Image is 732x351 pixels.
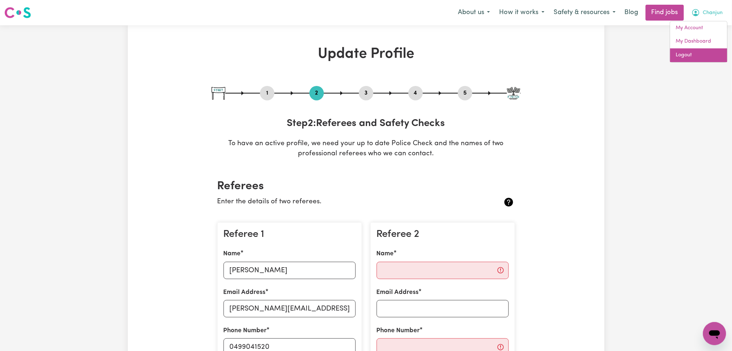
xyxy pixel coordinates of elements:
iframe: Button to launch messaging window [703,322,726,345]
button: Go to step 4 [408,88,423,98]
button: Go to step 3 [359,88,373,98]
a: Blog [620,5,643,21]
a: My Account [670,21,727,35]
label: Email Address [224,288,266,297]
label: Name [224,249,241,259]
p: Enter the details of two referees. [217,197,465,207]
button: About us [453,5,495,20]
button: Safety & resources [549,5,620,20]
h2: Referees [217,179,515,193]
h3: Step 2 : Referees and Safety Checks [212,118,521,130]
span: Chanjun [703,9,723,17]
button: My Account [687,5,728,20]
label: Phone Number [377,326,420,335]
a: My Dashboard [670,35,727,48]
p: To have an active profile, we need your up to date Police Check and the names of two professional... [212,139,521,160]
h1: Update Profile [212,45,521,63]
h3: Referee 2 [377,229,509,241]
label: Name [377,249,394,259]
button: How it works [495,5,549,20]
img: Careseekers logo [4,6,31,19]
h3: Referee 1 [224,229,356,241]
label: Phone Number [224,326,267,335]
a: Careseekers logo [4,4,31,21]
label: Email Address [377,288,419,297]
button: Go to step 5 [458,88,472,98]
button: Go to step 2 [309,88,324,98]
a: Logout [670,48,727,62]
div: My Account [670,21,728,62]
button: Go to step 1 [260,88,274,98]
a: Find jobs [646,5,684,21]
